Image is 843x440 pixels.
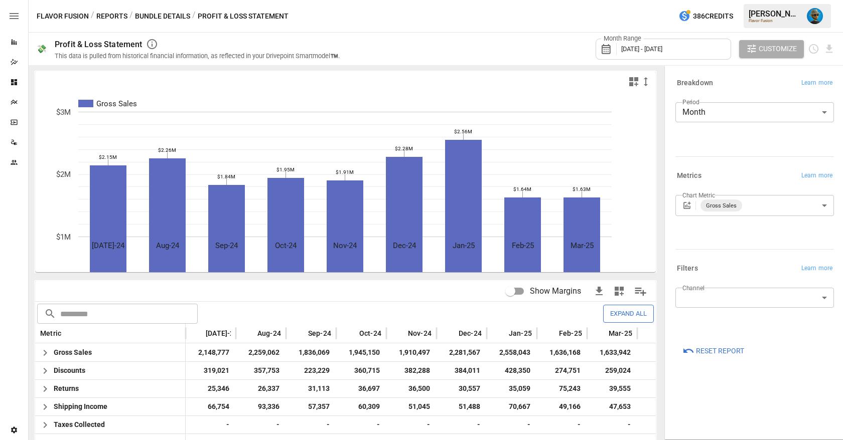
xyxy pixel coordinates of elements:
button: Sort [293,326,307,340]
text: $1.91M [336,169,354,175]
text: $1M [56,233,71,242]
div: / [129,10,133,23]
button: Sort [242,326,256,340]
button: Sort [62,326,76,340]
button: Sort [191,326,205,340]
span: Feb-25 [559,328,582,338]
span: 2,148,777 [191,344,231,361]
span: - [526,416,532,433]
span: - [275,416,281,433]
span: Show Margins [530,285,581,297]
span: 35,059 [492,380,532,397]
span: Dec-24 [459,328,482,338]
button: Reset Report [675,342,751,360]
text: Nov-24 [333,241,357,250]
span: 51,045 [391,398,432,415]
button: Sort [344,326,358,340]
span: Gross Sales [702,200,741,211]
text: $2.15M [99,154,117,160]
span: 57,357 [291,398,331,415]
span: 1,910,497 [391,344,432,361]
label: Period [682,98,699,106]
div: This data is pulled from historical financial information, as reflected in your Drivepoint Smartm... [55,52,340,60]
span: 60,309 [341,398,381,415]
span: 49,166 [542,398,582,415]
button: Sort [393,326,407,340]
text: $3M [56,108,71,117]
span: 274,751 [542,362,582,379]
img: Lance Quejada [807,8,823,24]
span: [DATE] - [DATE] [621,45,662,53]
text: $1.64M [513,186,531,192]
text: Mar-25 [571,241,594,250]
span: 259,024 [592,362,632,379]
button: Schedule report [808,43,819,55]
div: Flavor Fusion [749,19,801,23]
span: 2,259,062 [241,344,281,361]
button: 386Credits [674,7,737,26]
text: $1.63M [573,186,591,192]
button: Flavor Fusion [37,10,89,23]
button: Sort [544,326,558,340]
span: Returns [54,384,79,392]
div: Month [675,102,834,122]
span: Shipping Income [54,402,107,410]
span: Metric [40,328,61,338]
span: 1,636,168 [542,344,582,361]
span: Learn more [801,171,832,181]
button: Lance Quejada [801,2,829,30]
span: - [426,416,432,433]
h6: Filters [677,263,698,274]
text: $1.84M [217,174,235,179]
svg: A chart. [35,92,648,272]
h6: Metrics [677,170,701,181]
span: 66,754 [191,398,231,415]
text: Sep-24 [215,241,238,250]
span: 1,633,942 [592,344,632,361]
text: $1.95M [276,167,295,172]
span: 30,557 [442,380,482,397]
text: $2.56M [454,129,472,134]
span: 36,500 [391,380,432,397]
span: 47,653 [592,398,632,415]
button: Customize [739,40,804,58]
span: - [325,416,331,433]
div: 💸 [37,44,47,54]
text: $2M [56,170,71,179]
button: Sort [444,326,458,340]
span: Customize [759,43,797,55]
h6: Breakdown [677,78,713,89]
span: 2,558,043 [492,344,532,361]
text: Dec-24 [393,241,416,250]
span: 93,336 [241,398,281,415]
span: 360,715 [341,362,381,379]
button: Download report [823,43,835,55]
span: 25,346 [191,380,231,397]
span: - [225,416,231,433]
text: Gross Sales [96,99,137,108]
span: - [476,416,482,433]
span: 70,667 [492,398,532,415]
span: 1,836,069 [291,344,331,361]
button: Sort [494,326,508,340]
span: 36,697 [341,380,381,397]
span: - [626,416,632,433]
span: 39,555 [592,380,632,397]
span: Gross Sales [54,348,92,356]
span: 428,350 [492,362,532,379]
text: Jan-25 [453,241,475,250]
span: Sep-24 [308,328,331,338]
div: / [192,10,196,23]
span: Oct-24 [359,328,381,338]
span: 51,488 [442,398,482,415]
text: [DATE]-24 [92,241,125,250]
text: Aug-24 [156,241,180,250]
button: Sort [594,326,608,340]
span: Learn more [801,78,832,88]
text: Feb-25 [512,241,534,250]
span: 75,243 [542,380,582,397]
span: 386 Credits [693,10,733,23]
span: - [576,416,582,433]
